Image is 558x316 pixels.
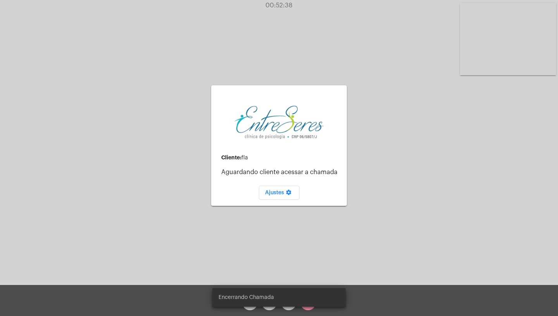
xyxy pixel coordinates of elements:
span: Ajustes [265,190,293,195]
span: Encerrando Chamada [219,294,274,301]
button: Ajustes [259,186,300,200]
p: Aguardando cliente acessar a chamada [221,169,341,176]
div: fla [221,155,341,161]
img: aa27006a-a7e4-c883-abf8-315c10fe6841.png [234,105,324,140]
mat-icon: settings [284,189,293,199]
strong: Cliente: [221,155,241,160]
span: 00:52:38 [265,2,293,9]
